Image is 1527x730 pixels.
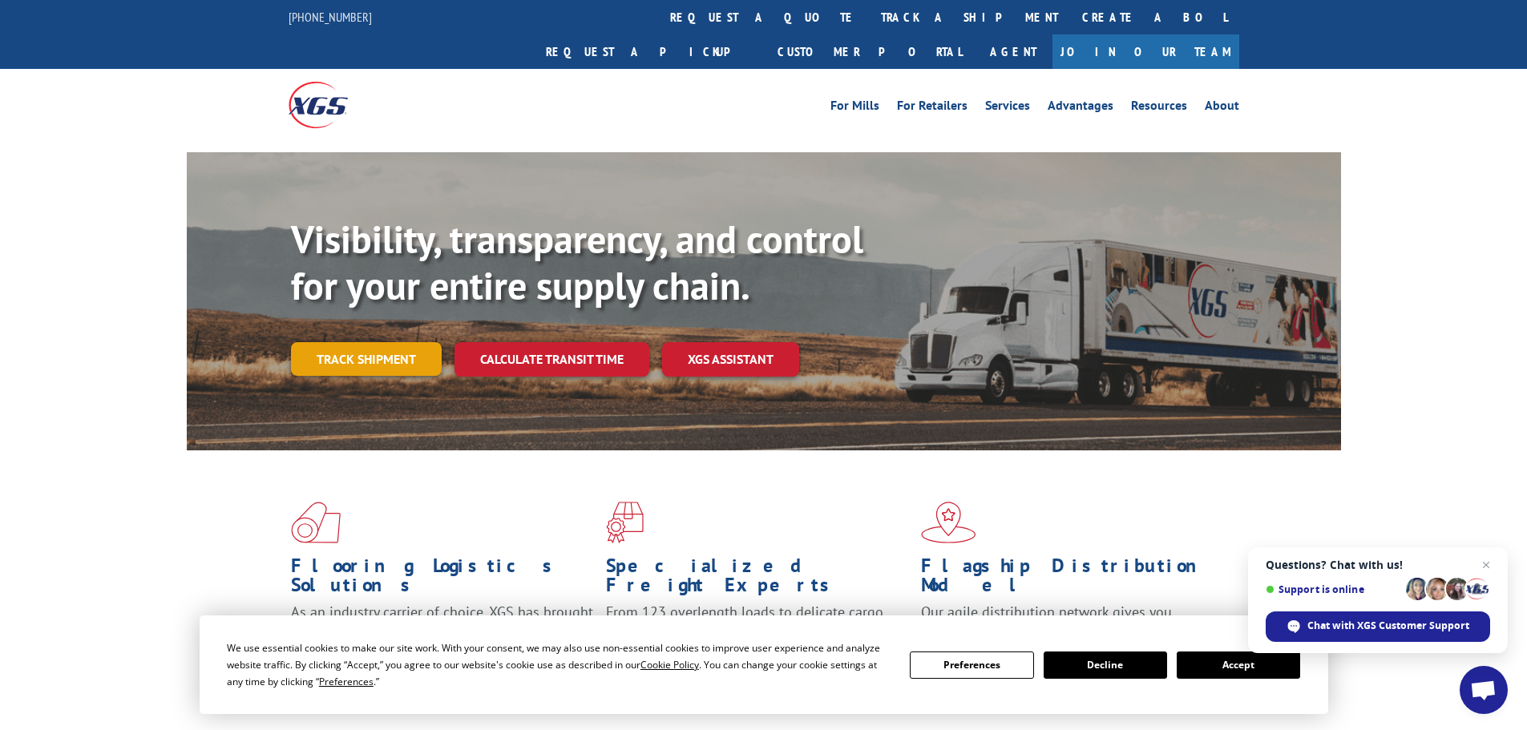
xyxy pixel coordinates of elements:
a: Calculate transit time [454,342,649,377]
b: Visibility, transparency, and control for your entire supply chain. [291,214,863,310]
img: xgs-icon-focused-on-flooring-red [606,502,644,543]
a: [PHONE_NUMBER] [289,9,372,25]
span: Support is online [1266,583,1400,595]
a: Advantages [1048,99,1113,117]
a: XGS ASSISTANT [662,342,799,377]
a: Resources [1131,99,1187,117]
button: Accept [1177,651,1300,679]
a: For Retailers [897,99,968,117]
span: Close chat [1477,555,1496,575]
a: Customer Portal [766,34,974,69]
div: Cookie Consent Prompt [200,615,1328,714]
a: About [1205,99,1239,117]
div: Chat with XGS Customer Support [1266,611,1490,642]
span: Our agile distribution network gives you nationwide inventory management on demand. [921,603,1216,640]
a: For Mills [830,99,879,117]
h1: Flagship Distribution Model [921,556,1224,603]
button: Preferences [910,651,1033,679]
a: Track shipment [291,342,442,376]
div: Open chat [1460,666,1508,714]
img: xgs-icon-flagship-distribution-model-red [921,502,976,543]
p: From 123 overlength loads to delicate cargo, our experienced staff knows the best way to move you... [606,603,909,674]
h1: Specialized Freight Experts [606,556,909,603]
h1: Flooring Logistics Solutions [291,556,594,603]
span: Preferences [319,675,374,688]
a: Request a pickup [534,34,766,69]
button: Decline [1044,651,1167,679]
span: Questions? Chat with us! [1266,559,1490,571]
a: Services [985,99,1030,117]
span: Cookie Policy [640,658,699,672]
span: As an industry carrier of choice, XGS has brought innovation and dedication to flooring logistics... [291,603,593,659]
span: Chat with XGS Customer Support [1307,619,1469,633]
img: xgs-icon-total-supply-chain-intelligence-red [291,502,341,543]
a: Join Our Team [1052,34,1239,69]
a: Agent [974,34,1052,69]
div: We use essential cookies to make our site work. With your consent, we may also use non-essential ... [227,639,891,690]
